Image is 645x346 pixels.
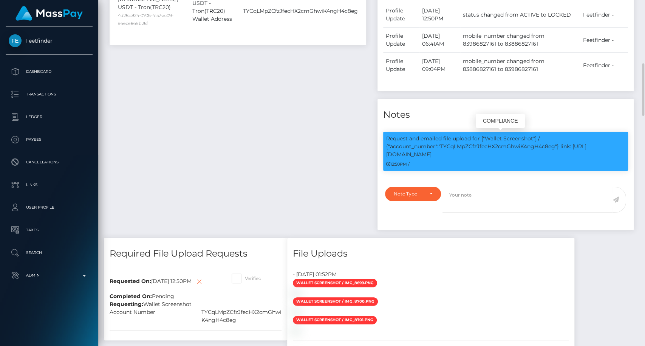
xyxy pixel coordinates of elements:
div: [DATE] 12:50PM Pending [104,271,226,300]
td: [DATE] 12:50PM [419,2,460,28]
button: Note Type [385,187,441,201]
img: 548447de-a66a-47b3-85f6-30359f9055dd [293,309,299,315]
p: Links [9,179,90,191]
p: User Profile [9,202,90,213]
small: 12:50PM / [386,161,410,167]
span: Feetfinder [6,37,93,44]
img: MassPay Logo [15,6,83,21]
td: Profile Update [383,28,419,53]
h4: File Uploads [293,247,569,260]
p: Admin [9,270,90,281]
p: Taxes [9,225,90,236]
td: Feetfinder - [580,53,628,78]
td: Feetfinder - [580,2,628,28]
a: Dashboard [6,62,93,81]
h4: Notes [383,108,628,121]
b: Completed On: [110,293,152,300]
label: Verified [232,274,261,283]
div: COMPLIANCE [476,114,525,128]
h4: Required File Upload Requests [110,247,282,260]
a: Admin [6,266,93,285]
td: Feetfinder - [580,28,628,53]
div: Note Type [394,191,424,197]
td: mobile_number changed from 83986827161 to 83886827161 [460,28,580,53]
span: Wallet Screenshot / IMG_8699.png [293,279,377,287]
img: Feetfinder [9,34,22,47]
p: Request and emailed file upload for ["Wallet Screenshot"] / {"account_number":"TYCqLMpZCfzJfecHX2... [386,135,625,158]
img: e36e5830-4b54-4ffa-8b4b-71e179bf7873 [293,327,299,333]
p: Cancellations [9,157,90,168]
td: Profile Update [383,2,419,28]
p: Transactions [9,89,90,100]
a: Transactions [6,85,93,104]
div: - [DATE] 01:52PM [287,271,574,278]
p: Search [9,247,90,258]
p: Ledger [9,111,90,123]
td: [DATE] 06:41AM [419,28,460,53]
img: 62cc67e2-cc00-4810-b0db-556bd36caa0f [293,290,299,296]
div: Wallet Screenshot [104,300,287,308]
b: Requesting: [110,301,143,308]
span: Wallet Screenshot / IMG_8700.png [293,297,378,306]
div: Account Number [104,308,196,324]
p: Payees [9,134,90,145]
td: [DATE] 09:04PM [419,53,460,78]
td: status changed from ACTIVE to LOCKED [460,2,580,28]
a: Payees [6,130,93,149]
td: Profile Update [383,53,419,78]
a: Ledger [6,108,93,126]
td: mobile_number changed from 83886827161 to 83986827161 [460,53,580,78]
div: TYCqLMpZCfzJfecHX2cmGhwiK4ngH4c8eg [196,308,288,324]
span: Wallet Screenshot / IMG_8701.png [293,316,377,324]
a: Links [6,175,93,194]
small: 4d28b824-0706-4157-ac09-96ece869b28f [118,13,173,26]
a: Search [6,243,93,262]
a: Taxes [6,221,93,240]
b: Requested On: [110,277,151,284]
a: User Profile [6,198,93,217]
a: Cancellations [6,153,93,172]
p: Dashboard [9,66,90,77]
